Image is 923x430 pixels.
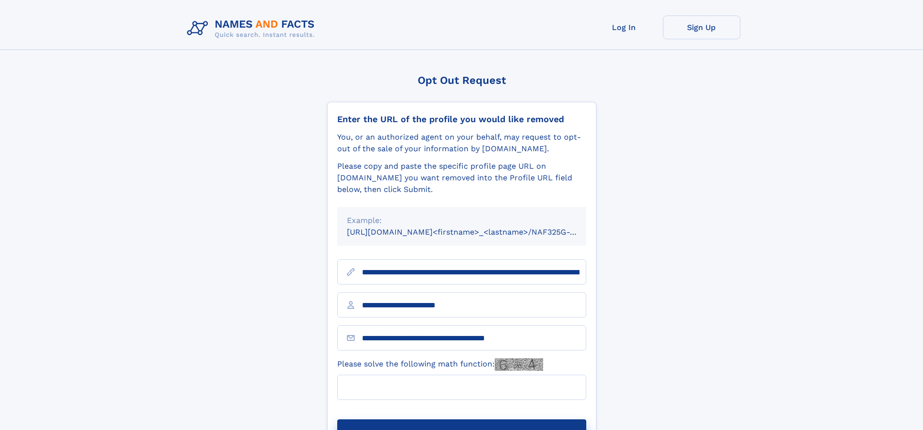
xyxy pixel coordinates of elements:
div: Please copy and paste the specific profile page URL on [DOMAIN_NAME] you want removed into the Pr... [337,160,586,195]
div: Enter the URL of the profile you would like removed [337,114,586,125]
small: [URL][DOMAIN_NAME]<firstname>_<lastname>/NAF325G-xxxxxxxx [347,227,605,237]
a: Log In [585,16,663,39]
div: You, or an authorized agent on your behalf, may request to opt-out of the sale of your informatio... [337,131,586,155]
img: Logo Names and Facts [183,16,323,42]
a: Sign Up [663,16,740,39]
div: Example: [347,215,577,226]
div: Opt Out Request [327,74,596,86]
label: Please solve the following math function: [337,358,543,371]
